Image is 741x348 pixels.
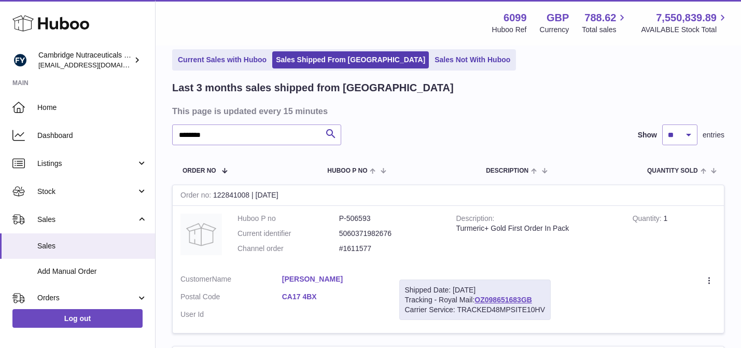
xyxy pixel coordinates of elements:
span: Listings [37,159,136,169]
span: [EMAIL_ADDRESS][DOMAIN_NAME] [38,61,152,69]
div: Shipped Date: [DATE] [405,285,545,295]
span: Orders [37,293,136,303]
a: Log out [12,309,143,328]
strong: Quantity [633,214,664,225]
div: Turmeric+ Gold First Order In Pack [456,224,617,233]
span: AVAILABLE Stock Total [641,25,729,35]
strong: 6099 [504,11,527,25]
dt: Huboo P no [237,214,339,224]
div: Currency [540,25,569,35]
h2: Last 3 months sales shipped from [GEOGRAPHIC_DATA] [172,81,454,95]
dd: 5060371982676 [339,229,441,239]
strong: Order no [180,191,213,202]
dt: Channel order [237,244,339,254]
div: Huboo Ref [492,25,527,35]
h3: This page is updated every 15 minutes [172,105,722,117]
span: Total sales [582,25,628,35]
span: Order No [183,168,216,174]
span: Quantity Sold [647,168,698,174]
span: Description [486,168,528,174]
span: 788.62 [584,11,616,25]
span: Dashboard [37,131,147,141]
a: Sales Shipped From [GEOGRAPHIC_DATA] [272,51,429,68]
div: 122841008 | [DATE] [173,185,724,206]
a: 788.62 Total sales [582,11,628,35]
div: Carrier Service: TRACKED48MPSITE10HV [405,305,545,315]
img: no-photo.jpg [180,214,222,255]
a: 7,550,839.89 AVAILABLE Stock Total [641,11,729,35]
span: Sales [37,241,147,251]
strong: GBP [547,11,569,25]
td: 1 [625,206,724,267]
div: Tracking - Royal Mail: [399,280,551,321]
span: Sales [37,215,136,225]
span: Huboo P no [327,168,367,174]
span: Home [37,103,147,113]
img: huboo@camnutra.com [12,52,28,68]
div: Cambridge Nutraceuticals Ltd [38,50,132,70]
a: CA17 4BX [282,292,384,302]
strong: Description [456,214,495,225]
a: Current Sales with Huboo [174,51,270,68]
span: Customer [180,275,212,283]
label: Show [638,130,657,140]
dd: #1611577 [339,244,441,254]
span: Add Manual Order [37,267,147,276]
a: OZ098651683GB [474,296,532,304]
dd: P-506593 [339,214,441,224]
dt: Current identifier [237,229,339,239]
a: Sales Not With Huboo [431,51,514,68]
span: entries [703,130,724,140]
span: 7,550,839.89 [656,11,717,25]
span: Stock [37,187,136,197]
dt: Name [180,274,282,287]
dt: Postal Code [180,292,282,304]
a: [PERSON_NAME] [282,274,384,284]
dt: User Id [180,310,282,319]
